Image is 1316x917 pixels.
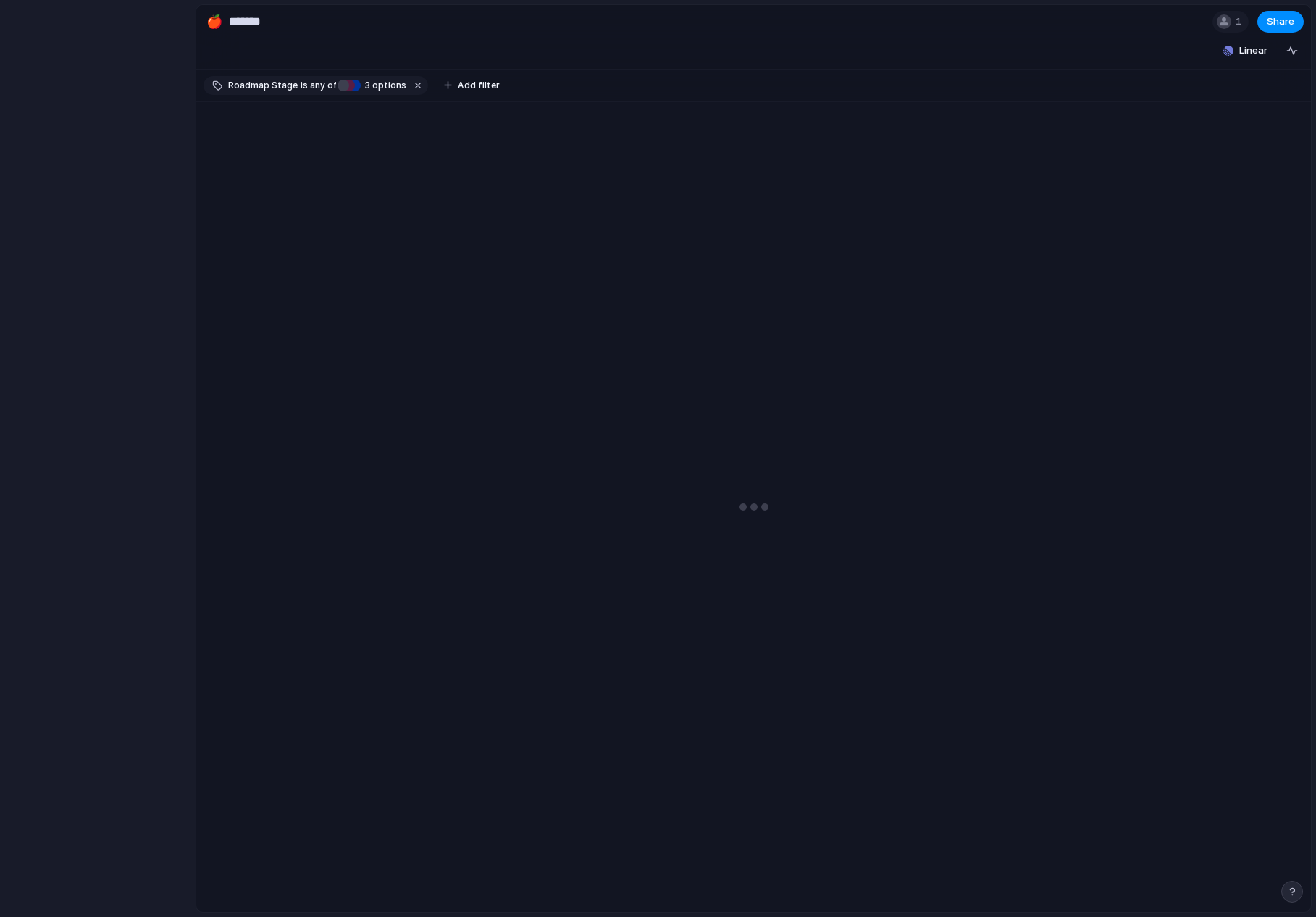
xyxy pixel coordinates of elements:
span: Add filter [458,79,500,92]
button: Add filter [435,75,508,96]
button: Linear [1217,40,1273,62]
div: 🍎 [206,12,222,31]
span: options [361,79,406,92]
span: Share [1267,14,1294,29]
button: 🍎 [203,10,226,33]
span: is [301,79,308,92]
button: isany of [298,78,339,93]
button: Share [1257,11,1304,33]
span: any of [308,79,336,92]
span: Roadmap Stage [228,79,298,92]
button: 3 options [338,78,409,93]
span: 3 [361,80,372,91]
span: 1 [1236,14,1246,29]
span: Linear [1239,43,1267,58]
